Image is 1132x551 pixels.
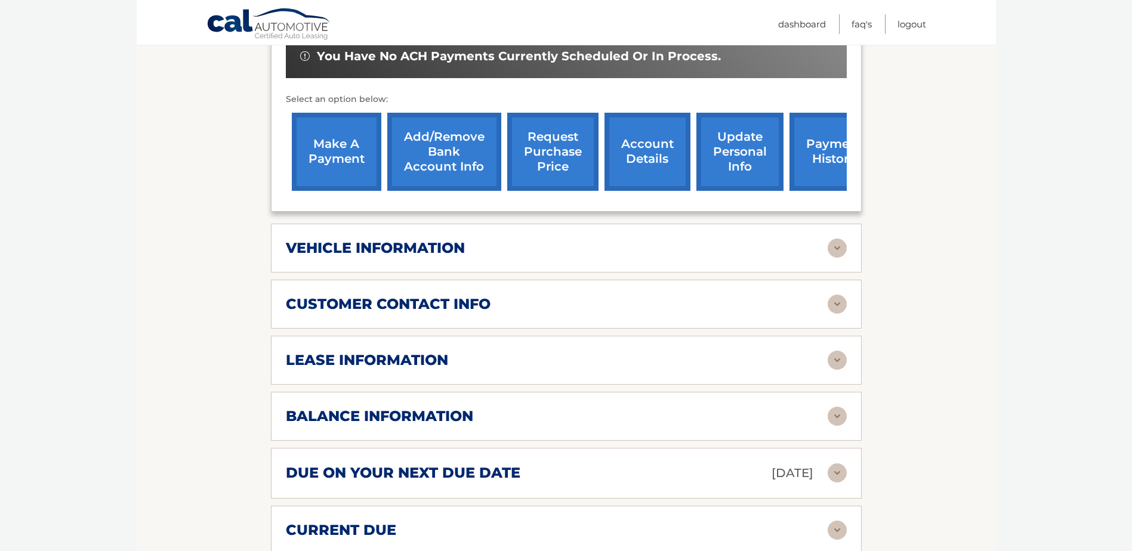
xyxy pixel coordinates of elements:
[286,295,491,313] h2: customer contact info
[286,92,847,107] p: Select an option below:
[852,14,872,34] a: FAQ's
[507,113,599,191] a: request purchase price
[286,521,396,539] h2: current due
[286,464,520,482] h2: due on your next due date
[604,113,690,191] a: account details
[292,113,381,191] a: make a payment
[789,113,879,191] a: payment history
[300,51,310,61] img: alert-white.svg
[286,239,465,257] h2: vehicle information
[828,521,847,540] img: accordion-rest.svg
[286,351,448,369] h2: lease information
[828,407,847,426] img: accordion-rest.svg
[828,351,847,370] img: accordion-rest.svg
[828,239,847,258] img: accordion-rest.svg
[828,463,847,482] img: accordion-rest.svg
[206,8,332,42] a: Cal Automotive
[286,407,473,425] h2: balance information
[696,113,784,191] a: update personal info
[317,49,721,64] span: You have no ACH payments currently scheduled or in process.
[772,463,813,484] p: [DATE]
[828,295,847,314] img: accordion-rest.svg
[778,14,826,34] a: Dashboard
[897,14,926,34] a: Logout
[387,113,501,191] a: Add/Remove bank account info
